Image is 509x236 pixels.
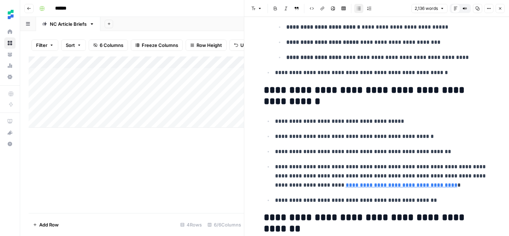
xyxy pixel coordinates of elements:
span: Add Row [39,221,59,228]
button: Add Row [29,219,63,230]
a: AirOps Academy [4,116,16,127]
a: Usage [4,60,16,71]
div: What's new? [5,127,15,138]
div: 4 Rows [177,219,205,230]
a: Browse [4,37,16,49]
button: Filter [31,40,58,51]
span: Sort [66,42,75,49]
button: Row Height [186,40,227,51]
span: Row Height [197,42,222,49]
span: Freeze Columns [142,42,178,49]
a: NC Article Briefs [36,17,100,31]
span: Filter [36,42,47,49]
img: Ten Speed Logo [4,8,17,21]
span: 6 Columns [100,42,123,49]
a: Your Data [4,49,16,60]
button: 2,136 words [411,4,447,13]
button: Sort [61,40,86,51]
a: Settings [4,71,16,83]
span: Undo [240,42,252,49]
button: Workspace: Ten Speed [4,6,16,23]
div: NC Article Briefs [50,20,87,28]
a: Home [4,26,16,37]
button: Undo [229,40,257,51]
button: Help + Support [4,138,16,150]
button: What's new? [4,127,16,138]
div: 6/6 Columns [205,219,244,230]
button: Freeze Columns [131,40,183,51]
span: 2,136 words [415,5,438,12]
button: 6 Columns [89,40,128,51]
